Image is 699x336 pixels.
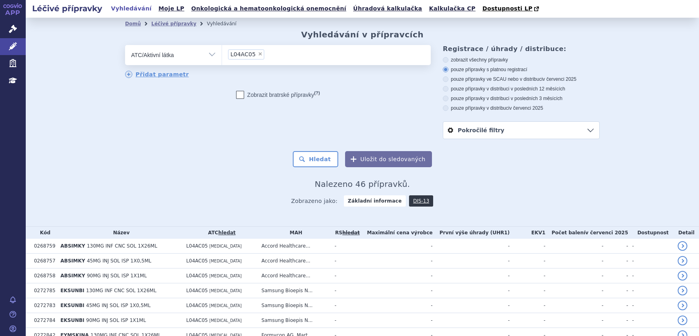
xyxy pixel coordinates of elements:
[628,313,674,328] td: -
[628,227,674,239] th: Dostupnost
[482,5,532,12] span: Dostupnosti LP
[314,90,320,96] abbr: (?)
[60,288,84,293] span: EKSUNBI
[433,268,510,283] td: -
[433,313,510,328] td: -
[182,227,257,239] th: ATC
[189,3,349,14] a: Onkologická a hematoonkologická onemocnění
[30,254,56,268] td: 0268757
[433,239,510,254] td: -
[678,301,687,310] a: detail
[257,254,331,268] td: Accord Healthcare...
[210,259,242,263] span: [MEDICAL_DATA]
[301,30,424,39] h2: Vyhledávání v přípravcích
[628,239,674,254] td: -
[230,51,256,57] span: L04AC05
[86,288,156,293] span: 130MG INF CNC SOL 1X26ML
[603,298,628,313] td: -
[156,3,187,14] a: Moje LP
[342,230,360,236] a: vyhledávání neobsahuje žádnou platnou referenční skupinu
[678,271,687,281] a: detail
[30,298,56,313] td: 0272783
[433,283,510,298] td: -
[545,227,628,239] th: Počet balení
[510,268,545,283] td: -
[186,288,208,293] span: L04AC05
[603,313,628,328] td: -
[345,151,432,167] button: Uložit do sledovaných
[360,239,433,254] td: -
[603,268,628,283] td: -
[257,313,331,328] td: Samsung Bioepis N...
[186,243,208,249] span: L04AC05
[125,21,141,27] a: Domů
[443,57,600,63] label: zobrazit všechny přípravky
[210,289,242,293] span: [MEDICAL_DATA]
[257,227,331,239] th: MAH
[87,243,157,249] span: 130MG INF CNC SOL 1X26ML
[603,254,628,268] td: -
[678,316,687,325] a: detail
[109,3,154,14] a: Vyhledávání
[331,298,360,313] td: -
[678,286,687,295] a: detail
[60,258,85,264] span: ABSIMKY
[628,268,674,283] td: -
[628,298,674,313] td: -
[86,318,146,323] span: 90MG INJ SOL ISP 1X1ML
[60,303,84,308] span: EKSUNBI
[291,195,338,207] span: Zobrazeno jako:
[257,298,331,313] td: Samsung Bioepis N...
[628,283,674,298] td: -
[360,313,433,328] td: -
[543,76,576,82] span: v červenci 2025
[331,283,360,298] td: -
[236,91,320,99] label: Zobrazit bratrské přípravky
[60,318,84,323] span: EKSUNBI
[30,313,56,328] td: 0272784
[545,239,603,254] td: -
[331,254,360,268] td: -
[331,239,360,254] td: -
[218,230,236,236] a: hledat
[678,241,687,251] a: detail
[56,227,182,239] th: Název
[433,227,510,239] th: První výše úhrady (UHR1)
[510,298,545,313] td: -
[585,230,628,236] span: v červenci 2025
[125,71,189,78] a: Přidat parametr
[360,283,433,298] td: -
[510,313,545,328] td: -
[26,3,109,14] h2: Léčivé přípravky
[257,239,331,254] td: Accord Healthcare...
[443,122,599,139] a: Pokročilé filtry
[30,239,56,254] td: 0268759
[628,254,674,268] td: -
[210,318,242,323] span: [MEDICAL_DATA]
[360,227,433,239] th: Maximální cena výrobce
[60,273,85,279] span: ABSIMKY
[443,76,600,82] label: pouze přípravky ve SCAU nebo v distribuci
[60,243,85,249] span: ABSIMKY
[545,283,603,298] td: -
[443,66,600,73] label: pouze přípravky s platnou registrací
[360,268,433,283] td: -
[257,268,331,283] td: Accord Healthcare...
[603,283,628,298] td: -
[186,318,208,323] span: L04AC05
[545,268,603,283] td: -
[30,283,56,298] td: 0272785
[331,313,360,328] td: -
[186,258,208,264] span: L04AC05
[267,49,271,59] input: L04AC05
[258,51,263,56] span: ×
[443,45,600,53] h3: Registrace / úhrady / distribuce:
[210,303,242,308] span: [MEDICAL_DATA]
[315,179,410,189] span: Nalezeno 46 přípravků.
[344,195,406,207] strong: Základní informace
[342,230,360,236] del: hledat
[603,239,628,254] td: -
[151,21,196,27] a: Léčivé přípravky
[510,239,545,254] td: -
[480,3,543,14] a: Dostupnosti LP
